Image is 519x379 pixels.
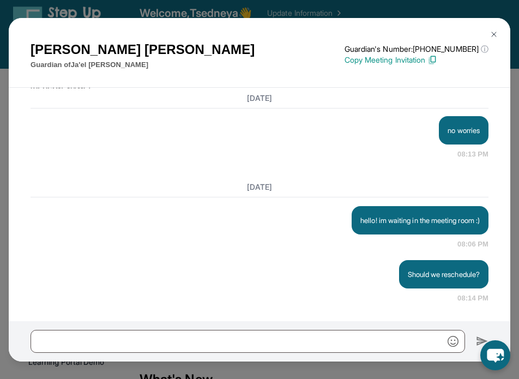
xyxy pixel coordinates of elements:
img: Close Icon [490,30,498,39]
img: Send icon [476,335,488,348]
h1: [PERSON_NAME] [PERSON_NAME] [31,40,255,59]
p: hello! im waiting in the meeting room :) [360,215,480,226]
span: ⓘ [481,44,488,55]
p: Copy Meeting Invitation [345,55,488,65]
p: no worries [448,125,480,136]
p: Guardian of Ja'el [PERSON_NAME] [31,59,255,70]
p: Guardian's Number: [PHONE_NUMBER] [345,44,488,55]
h3: [DATE] [31,92,488,103]
img: Emoji [448,336,458,347]
span: 08:13 PM [457,149,488,160]
h3: [DATE] [31,182,488,192]
img: Copy Icon [427,55,437,65]
span: 08:06 PM [457,239,488,250]
button: chat-button [480,340,510,370]
span: 08:14 PM [457,293,488,304]
p: Should we reschedule? [408,269,480,280]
